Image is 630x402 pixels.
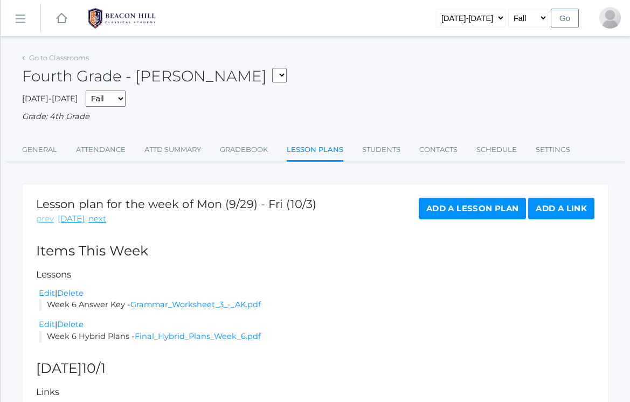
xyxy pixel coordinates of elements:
h2: [DATE] [36,361,594,376]
div: Grade: 4th Grade [22,111,608,123]
h5: Links [36,387,594,397]
li: Week 6 Answer Key - [39,299,594,311]
a: Delete [57,288,84,298]
a: General [22,139,57,161]
h2: Items This Week [36,244,594,259]
a: Schedule [476,139,517,161]
a: next [88,213,106,225]
h1: Lesson plan for the week of Mon (9/29) - Fri (10/3) [36,198,316,210]
div: | [39,288,594,300]
h5: Lessons [36,269,594,279]
span: 10/1 [82,360,106,376]
a: Students [362,139,400,161]
a: Delete [57,320,84,329]
a: Edit [39,320,55,329]
input: Go [551,9,579,27]
a: Final_Hybrid_Plans_Week_6.pdf [135,331,261,341]
a: Edit [39,288,55,298]
span: [DATE]-[DATE] [22,94,78,103]
a: [DATE] [58,213,85,225]
li: Week 6 Hybrid Plans - [39,331,594,343]
a: Attendance [76,139,126,161]
a: Add a Link [528,198,594,219]
a: Grammar_Worksheet_3_-_AK.pdf [130,300,261,309]
img: 1_BHCALogos-05.png [81,5,162,32]
a: Settings [536,139,570,161]
div: Heather Porter [599,7,621,29]
a: Attd Summary [144,139,201,161]
a: Lesson Plans [287,139,343,162]
a: Go to Classrooms [29,53,89,62]
a: prev [36,213,54,225]
a: Add a Lesson Plan [419,198,526,219]
div: | [39,319,594,331]
a: Contacts [419,139,458,161]
h2: Fourth Grade - [PERSON_NAME] [22,68,287,85]
a: Gradebook [220,139,268,161]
